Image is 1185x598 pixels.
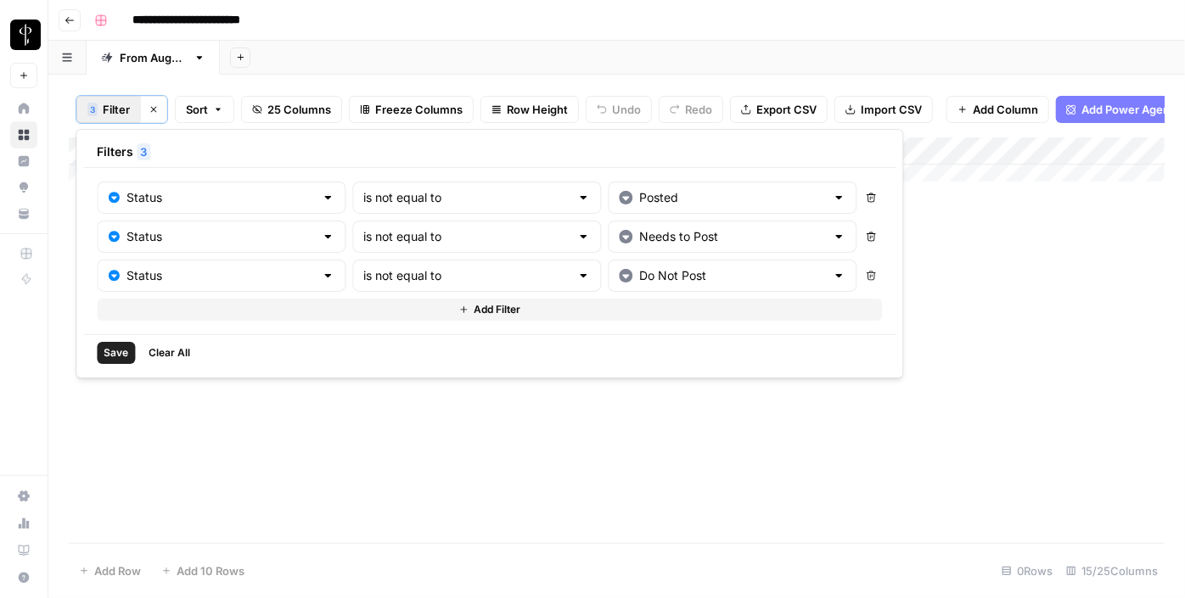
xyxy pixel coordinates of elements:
[612,101,641,118] span: Undo
[10,537,37,564] a: Learning Hub
[241,96,342,123] button: 25 Columns
[10,200,37,227] a: Your Data
[151,557,255,584] button: Add 10 Rows
[103,101,130,118] span: Filter
[834,96,933,123] button: Import CSV
[480,96,579,123] button: Row Height
[10,483,37,510] a: Settings
[76,96,140,123] button: 3Filter
[1059,557,1165,584] div: 15/25 Columns
[10,95,37,122] a: Home
[87,41,220,75] a: From [DATE]
[177,562,244,579] span: Add 10 Rows
[1056,96,1184,123] button: Add Power Agent
[120,49,187,66] div: From [DATE]
[474,302,520,317] span: Add Filter
[76,129,903,378] div: 3Filter
[186,101,208,118] span: Sort
[349,96,474,123] button: Freeze Columns
[126,267,314,284] input: Status
[142,342,197,364] button: Clear All
[94,562,141,579] span: Add Row
[97,299,882,321] button: Add Filter
[10,121,37,148] a: Browse
[685,101,712,118] span: Redo
[175,96,234,123] button: Sort
[946,96,1049,123] button: Add Column
[267,101,331,118] span: 25 Columns
[659,96,723,123] button: Redo
[973,101,1038,118] span: Add Column
[90,103,95,116] span: 3
[126,228,314,245] input: Status
[87,103,98,116] div: 3
[10,174,37,201] a: Opportunities
[375,101,463,118] span: Freeze Columns
[1081,101,1174,118] span: Add Power Agent
[10,510,37,537] a: Usage
[639,228,825,245] input: Needs to Post
[10,564,37,591] button: Help + Support
[83,137,896,168] div: Filters
[104,345,128,360] span: Save
[10,14,37,56] button: Workspace: LP Production Workloads
[363,267,570,284] input: is not equal to
[149,345,190,360] span: Clear All
[507,101,568,118] span: Row Height
[861,101,922,118] span: Import CSV
[363,228,570,245] input: is not equal to
[69,557,151,584] button: Add Row
[995,557,1059,584] div: 0 Rows
[140,143,147,160] span: 3
[639,189,825,206] input: Posted
[363,189,570,206] input: is not equal to
[126,189,314,206] input: Status
[639,267,825,284] input: Do Not Post
[137,143,150,160] div: 3
[10,20,41,50] img: LP Production Workloads Logo
[730,96,828,123] button: Export CSV
[10,148,37,175] a: Insights
[586,96,652,123] button: Undo
[756,101,817,118] span: Export CSV
[97,342,135,364] button: Save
